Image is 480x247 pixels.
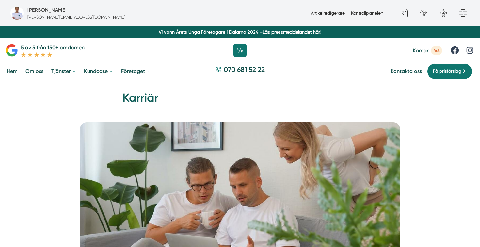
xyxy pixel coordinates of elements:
a: 070 681 52 22 [213,65,267,78]
p: 5 av 5 från 150+ omdömen [21,44,85,52]
p: [PERSON_NAME][EMAIL_ADDRESS][DOMAIN_NAME] [27,14,125,20]
a: Tjänster [50,63,77,79]
span: 4st [431,46,442,55]
span: Karriär [413,47,428,54]
span: Få prisförslag [433,68,461,75]
a: Artikelredigerare [311,10,345,16]
a: Få prisförslag [427,63,472,79]
p: Vi vann Årets Unga Företagare i Dalarna 2024 – [3,29,477,35]
a: Karriär 4st [413,46,442,55]
span: 070 681 52 22 [224,65,265,74]
a: Kontrollpanelen [351,10,383,16]
a: Om oss [24,63,45,79]
h5: Administratör [27,6,67,14]
h1: Karriär [122,90,358,111]
a: Hem [5,63,19,79]
a: Läs pressmeddelandet här! [263,29,321,35]
a: Företaget [120,63,152,79]
a: Kundcase [83,63,115,79]
img: foretagsbild-pa-smartproduktion-en-webbyraer-i-dalarnas-lan.png [10,7,24,20]
a: Kontakta oss [391,68,422,74]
